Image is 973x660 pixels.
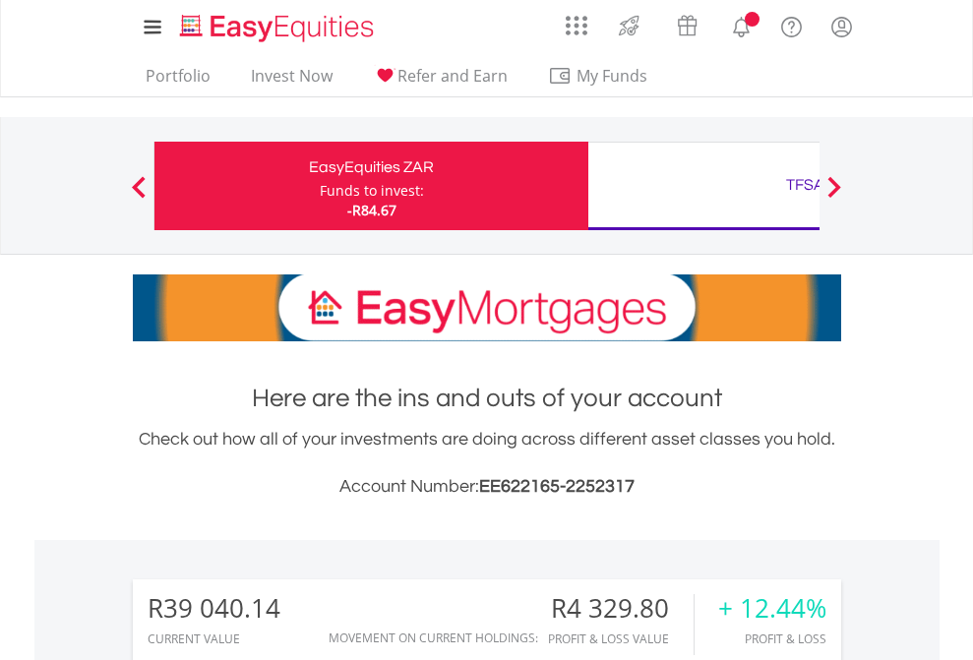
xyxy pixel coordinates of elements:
[716,5,766,44] a: Notifications
[548,632,694,645] div: Profit & Loss Value
[133,426,841,501] div: Check out how all of your investments are doing across different asset classes you hold.
[133,381,841,416] h1: Here are the ins and outs of your account
[658,5,716,41] a: Vouchers
[397,65,508,87] span: Refer and Earn
[166,153,577,181] div: EasyEquities ZAR
[172,5,382,44] a: Home page
[718,594,826,623] div: + 12.44%
[365,66,516,96] a: Refer and Earn
[320,181,424,201] div: Funds to invest:
[138,66,218,96] a: Portfolio
[671,10,703,41] img: vouchers-v2.svg
[613,10,645,41] img: thrive-v2.svg
[766,5,817,44] a: FAQ's and Support
[548,63,677,89] span: My Funds
[553,5,600,36] a: AppsGrid
[133,473,841,501] h3: Account Number:
[718,632,826,645] div: Profit & Loss
[817,5,867,48] a: My Profile
[329,631,538,644] div: Movement on Current Holdings:
[815,186,854,206] button: Next
[566,15,587,36] img: grid-menu-icon.svg
[119,186,158,206] button: Previous
[148,632,280,645] div: CURRENT VALUE
[176,12,382,44] img: EasyEquities_Logo.png
[347,201,396,219] span: -R84.67
[133,274,841,341] img: EasyMortage Promotion Banner
[479,477,635,496] span: EE622165-2252317
[148,594,280,623] div: R39 040.14
[243,66,340,96] a: Invest Now
[548,594,694,623] div: R4 329.80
